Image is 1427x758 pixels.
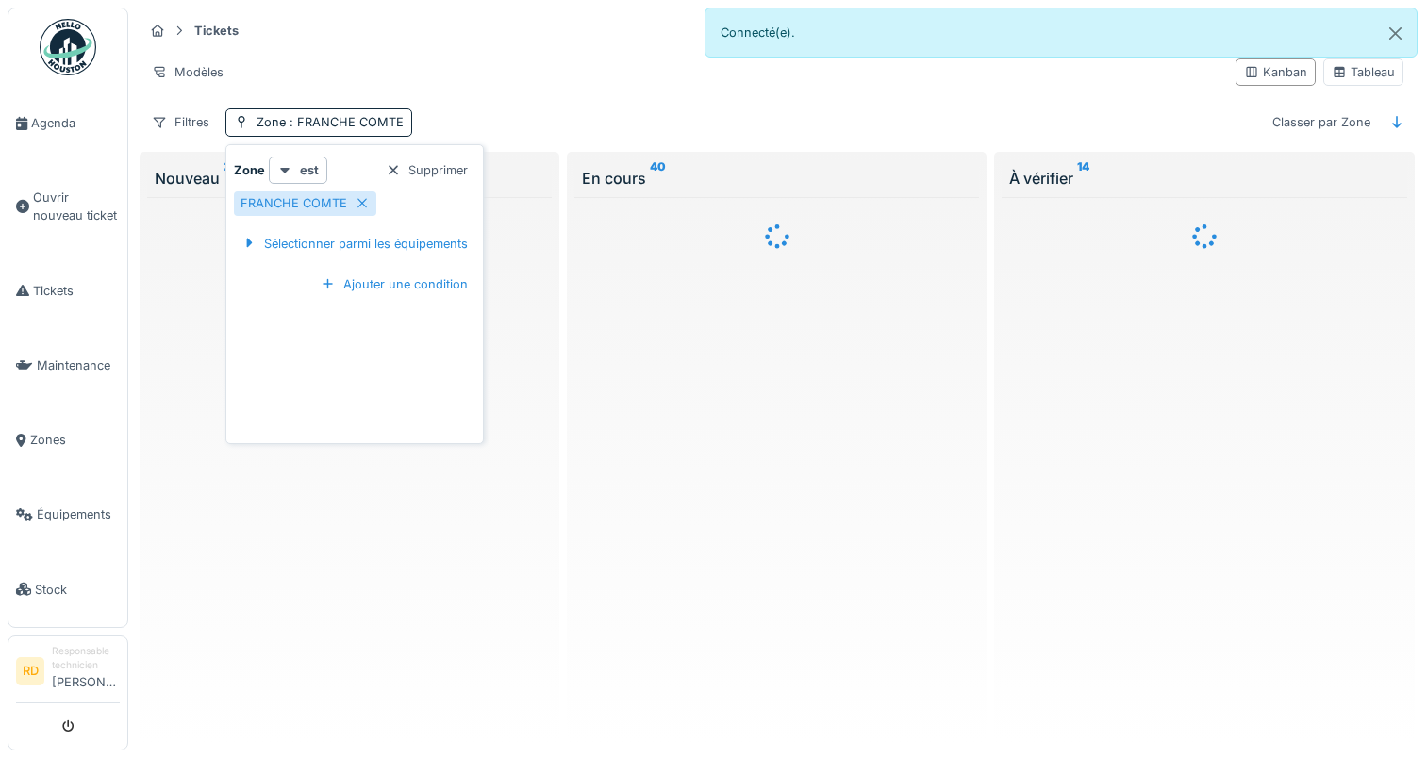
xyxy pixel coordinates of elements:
strong: Zone [234,161,265,179]
span: Tickets [33,282,120,300]
span: Stock [35,581,120,599]
div: Kanban [1244,63,1307,81]
div: Tableau [1332,63,1395,81]
div: Supprimer [378,157,475,183]
span: Ouvrir nouveau ticket [33,189,120,224]
span: Zones [30,431,120,449]
button: Close [1374,8,1417,58]
div: Modèles [143,58,232,86]
sup: 296 [224,167,246,189]
div: À vérifier [1009,167,1399,189]
strong: Tickets [187,22,246,40]
div: Classer par Zone [1264,108,1379,136]
div: FRANCHE COMTE [241,194,347,212]
div: Ajouter une condition [313,272,475,297]
div: Responsable technicien [52,644,120,673]
div: Filtres [143,108,218,136]
span: Agenda [31,114,120,132]
span: Maintenance [37,356,120,374]
span: Équipements [37,505,120,523]
div: Nouveau [155,167,544,189]
li: RD [16,657,44,685]
div: En cours [582,167,971,189]
div: Connecté(e). [705,8,1419,58]
img: Badge_color-CXgf-gQk.svg [40,19,96,75]
sup: 14 [1077,167,1089,189]
div: Zone [257,113,404,131]
li: [PERSON_NAME] [52,644,120,699]
div: Sélectionner parmi les équipements [234,231,475,256]
span: : FRANCHE COMTE [286,115,404,129]
sup: 40 [650,167,666,189]
strong: est [300,161,319,179]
